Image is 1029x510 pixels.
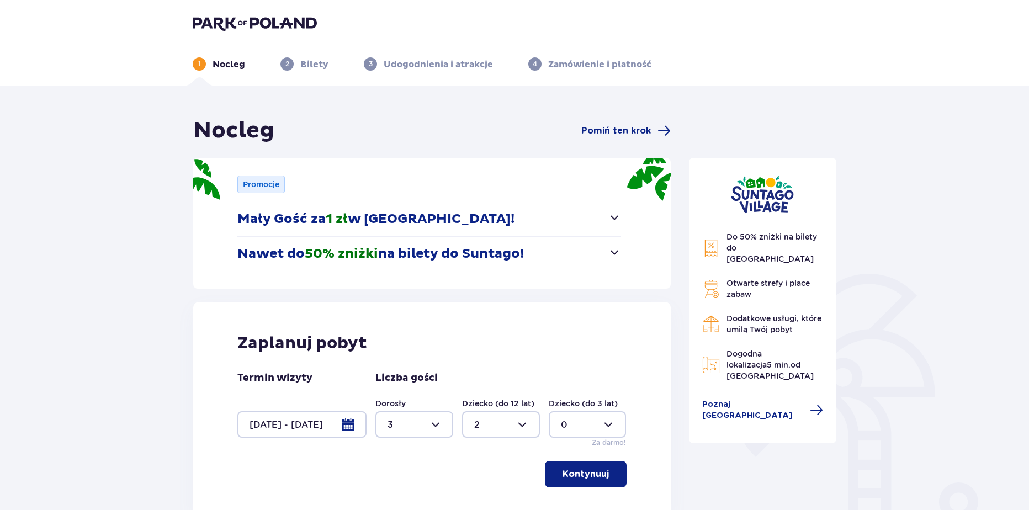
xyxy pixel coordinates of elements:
[767,360,791,369] span: 5 min.
[581,125,651,137] span: Pomiń ten krok
[300,59,328,71] p: Bilety
[213,59,245,71] p: Nocleg
[533,59,537,69] p: 4
[237,371,312,385] p: Termin wizyty
[592,438,626,448] p: Za darmo!
[545,461,627,487] button: Kontynuuj
[581,124,671,137] a: Pomiń ten krok
[193,15,317,31] img: Park of Poland logo
[193,117,274,145] h1: Nocleg
[237,211,514,227] p: Mały Gość za w [GEOGRAPHIC_DATA]!
[563,468,609,480] p: Kontynuuj
[702,356,720,374] img: Map Icon
[198,59,201,69] p: 1
[726,279,810,299] span: Otwarte strefy i place zabaw
[702,399,804,421] span: Poznaj [GEOGRAPHIC_DATA]
[237,246,524,262] p: Nawet do na bilety do Suntago!
[726,349,814,380] span: Dogodna lokalizacja od [GEOGRAPHIC_DATA]
[548,59,651,71] p: Zamówienie i płatność
[702,399,824,421] a: Poznaj [GEOGRAPHIC_DATA]
[326,211,348,227] span: 1 zł
[285,59,289,69] p: 2
[462,398,534,409] label: Dziecko (do 12 lat)
[726,232,817,263] span: Do 50% zniżki na bilety do [GEOGRAPHIC_DATA]
[364,57,493,71] div: 3Udogodnienia i atrakcje
[702,280,720,297] img: Grill Icon
[369,59,373,69] p: 3
[237,237,621,271] button: Nawet do50% zniżkina bilety do Suntago!
[280,57,328,71] div: 2Bilety
[375,371,438,385] p: Liczba gości
[528,57,651,71] div: 4Zamówienie i płatność
[375,398,406,409] label: Dorosły
[549,398,618,409] label: Dziecko (do 3 lat)
[305,246,378,262] span: 50% zniżki
[702,239,720,257] img: Discount Icon
[384,59,493,71] p: Udogodnienia i atrakcje
[731,176,794,214] img: Suntago Village
[193,57,245,71] div: 1Nocleg
[237,333,367,354] p: Zaplanuj pobyt
[243,179,279,190] p: Promocje
[702,315,720,333] img: Restaurant Icon
[726,314,821,334] span: Dodatkowe usługi, które umilą Twój pobyt
[237,202,621,236] button: Mały Gość za1 złw [GEOGRAPHIC_DATA]!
